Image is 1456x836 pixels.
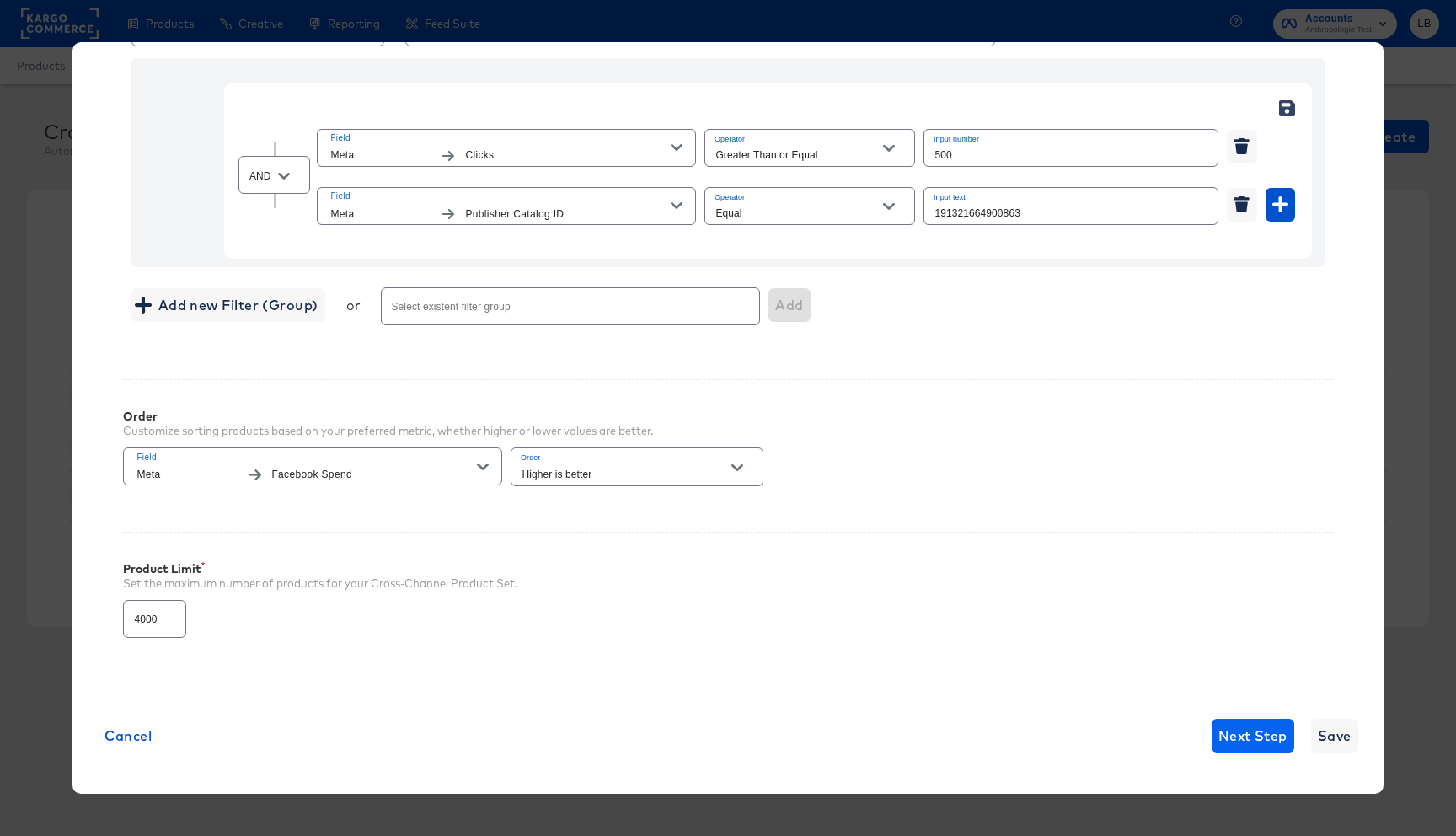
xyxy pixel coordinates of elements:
button: Open [876,136,902,161]
span: Field [330,189,671,204]
button: Open [725,455,750,480]
div: or [346,297,361,313]
div: Product Limit [123,562,1332,576]
button: FieldMetaPublisher Catalog ID [317,187,696,225]
div: Set the maximum number of products for your Cross-Channel Product Set. [123,576,1332,592]
button: Cancel [98,719,158,753]
button: Save [1311,719,1358,753]
button: Add new Filter (Group) [131,288,324,322]
span: Next Step [1218,724,1287,748]
input: Input search term [924,188,1218,224]
div: Order [123,410,653,423]
span: Publisher Catalog ID [465,206,671,223]
span: Field [136,450,477,465]
button: Open [876,194,902,219]
span: Cancel [104,724,152,748]
span: Add new Filter (Group) [138,293,318,317]
span: Save [1318,724,1352,748]
input: Enter a number [924,130,1218,166]
span: Meta [136,466,238,484]
span: Field [330,131,671,146]
button: Next Step [1212,719,1294,753]
div: Customize sorting products based on your preferred metric, whether higher or lower values are bet... [123,423,653,439]
span: Clicks [465,147,671,164]
span: Meta [330,206,431,223]
span: Facebook Spend [271,466,477,484]
button: Open [271,163,297,189]
span: Meta [330,147,431,164]
button: FieldMetaFacebook Spend [123,447,502,485]
button: FieldMetaClicks [317,129,696,167]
